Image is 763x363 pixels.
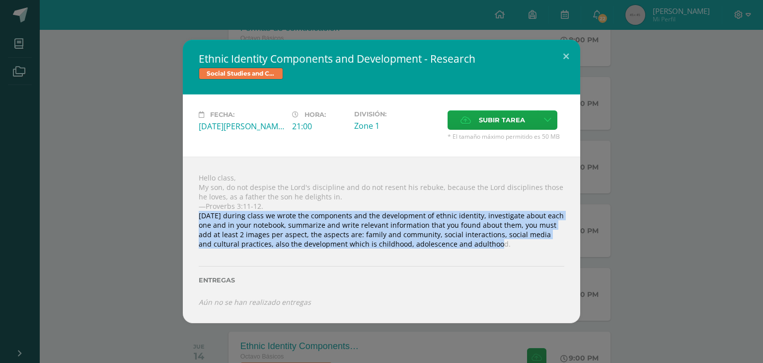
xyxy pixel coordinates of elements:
[183,157,580,323] div: Hello class, My son, do not despise the Lord's discipline and do not resent his rebuke, because t...
[199,297,311,307] i: Aún no se han realizado entregas
[199,52,564,66] h2: Ethnic Identity Components and Development - Research
[199,68,283,80] span: Social Studies and Civics II
[552,40,580,74] button: Close (Esc)
[479,111,525,129] span: Subir tarea
[448,132,564,141] span: * El tamaño máximo permitido es 50 MB
[354,110,440,118] label: División:
[354,120,440,131] div: Zone 1
[292,121,346,132] div: 21:00
[199,121,284,132] div: [DATE][PERSON_NAME]
[305,111,326,118] span: Hora:
[210,111,234,118] span: Fecha:
[199,276,564,284] label: Entregas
